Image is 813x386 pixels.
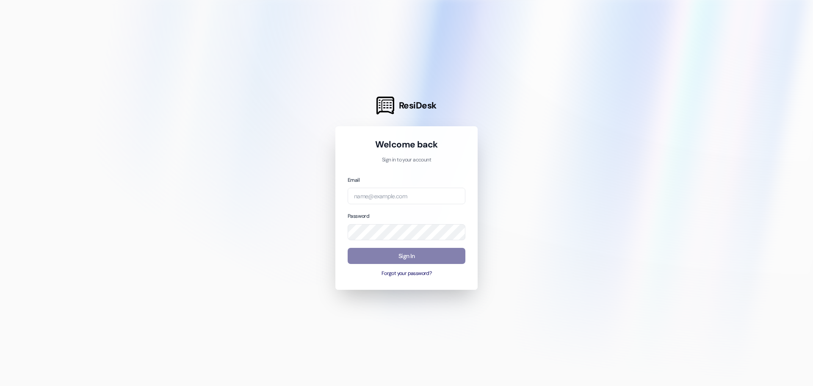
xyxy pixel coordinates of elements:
label: Password [348,213,369,219]
h1: Welcome back [348,139,465,150]
span: ResiDesk [399,100,437,111]
label: Email [348,177,359,183]
img: ResiDesk Logo [376,97,394,114]
input: name@example.com [348,188,465,204]
button: Sign In [348,248,465,264]
button: Forgot your password? [348,270,465,278]
p: Sign in to your account [348,156,465,164]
